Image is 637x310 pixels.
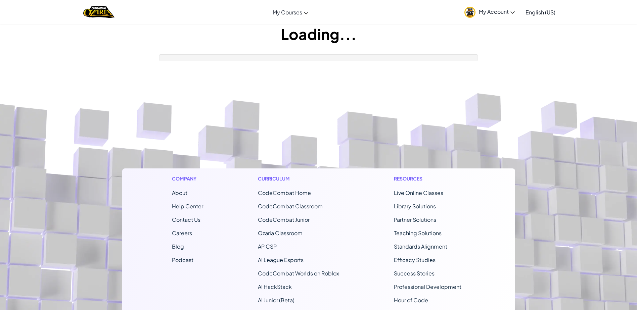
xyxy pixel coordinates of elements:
a: Ozaria Classroom [258,229,303,237]
a: CodeCombat Junior [258,216,310,223]
img: avatar [464,7,475,18]
a: AI Junior (Beta) [258,297,294,304]
a: AI League Esports [258,256,304,263]
a: CodeCombat Classroom [258,203,323,210]
a: Live Online Classes [394,189,443,196]
a: About [172,189,187,196]
span: English (US) [526,9,555,16]
a: Teaching Solutions [394,229,442,237]
span: CodeCombat Home [258,189,311,196]
h1: Curriculum [258,175,339,182]
a: Blog [172,243,184,250]
a: Hour of Code [394,297,428,304]
a: Professional Development [394,283,461,290]
a: AP CSP [258,243,277,250]
a: AI HackStack [258,283,292,290]
a: Efficacy Studies [394,256,436,263]
img: Home [83,5,115,19]
a: Standards Alignment [394,243,447,250]
a: Ozaria by CodeCombat logo [83,5,115,19]
a: Partner Solutions [394,216,436,223]
a: Podcast [172,256,193,263]
span: My Courses [273,9,302,16]
h1: Resources [394,175,465,182]
span: Contact Us [172,216,200,223]
a: My Account [461,1,518,22]
a: Help Center [172,203,203,210]
a: English (US) [522,3,559,21]
h1: Company [172,175,203,182]
a: Success Stories [394,270,435,277]
a: Library Solutions [394,203,436,210]
span: My Account [479,8,515,15]
a: My Courses [269,3,312,21]
a: CodeCombat Worlds on Roblox [258,270,339,277]
a: Careers [172,229,192,237]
